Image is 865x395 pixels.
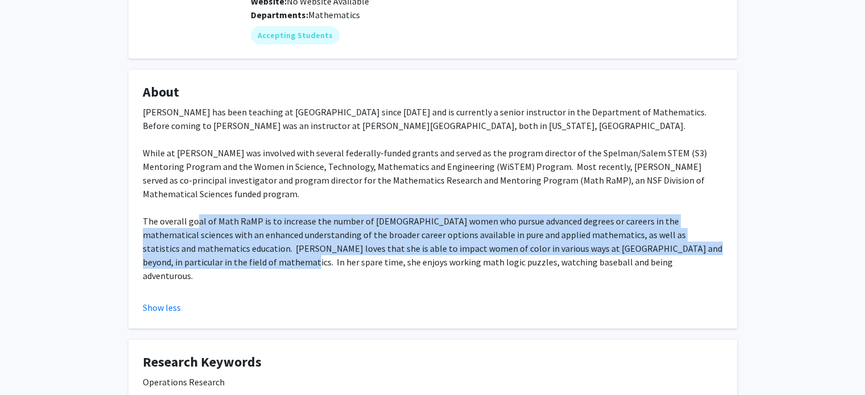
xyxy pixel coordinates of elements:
[308,9,360,20] span: Mathematics
[143,375,723,389] div: Operations Research
[143,84,723,101] h4: About
[143,354,723,371] h4: Research Keywords
[251,26,340,44] mat-chip: Accepting Students
[251,9,308,20] b: Departments:
[9,344,48,386] iframe: Chat
[143,301,181,314] button: Show less
[143,105,723,296] div: [PERSON_NAME] has been teaching at [GEOGRAPHIC_DATA] since [DATE] and is currently a senior instr...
